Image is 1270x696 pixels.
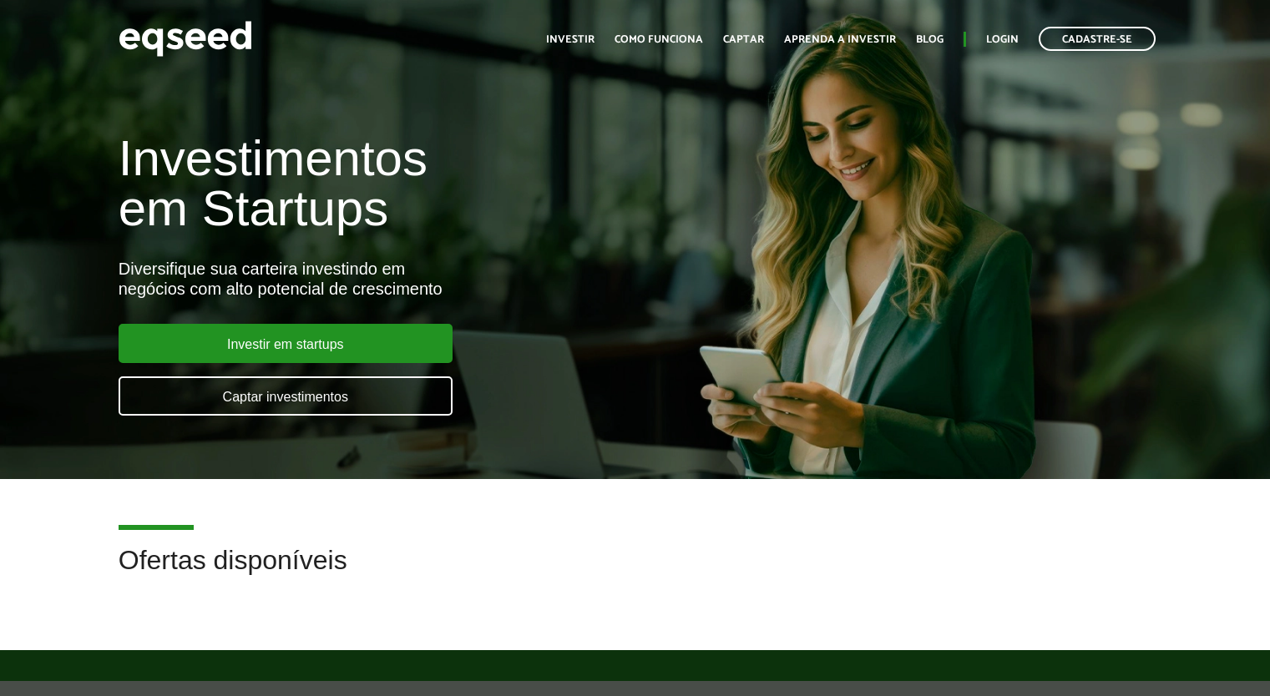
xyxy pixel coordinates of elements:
a: Captar [723,34,764,45]
img: EqSeed [119,17,252,61]
a: Investir em startups [119,324,453,363]
a: Investir [546,34,595,45]
a: Como funciona [615,34,703,45]
a: Cadastre-se [1039,27,1156,51]
a: Aprenda a investir [784,34,896,45]
h1: Investimentos em Startups [119,134,729,234]
div: Diversifique sua carteira investindo em negócios com alto potencial de crescimento [119,259,729,299]
h2: Ofertas disponíveis [119,546,1152,600]
a: Login [986,34,1019,45]
a: Captar investimentos [119,376,453,416]
a: Blog [916,34,944,45]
